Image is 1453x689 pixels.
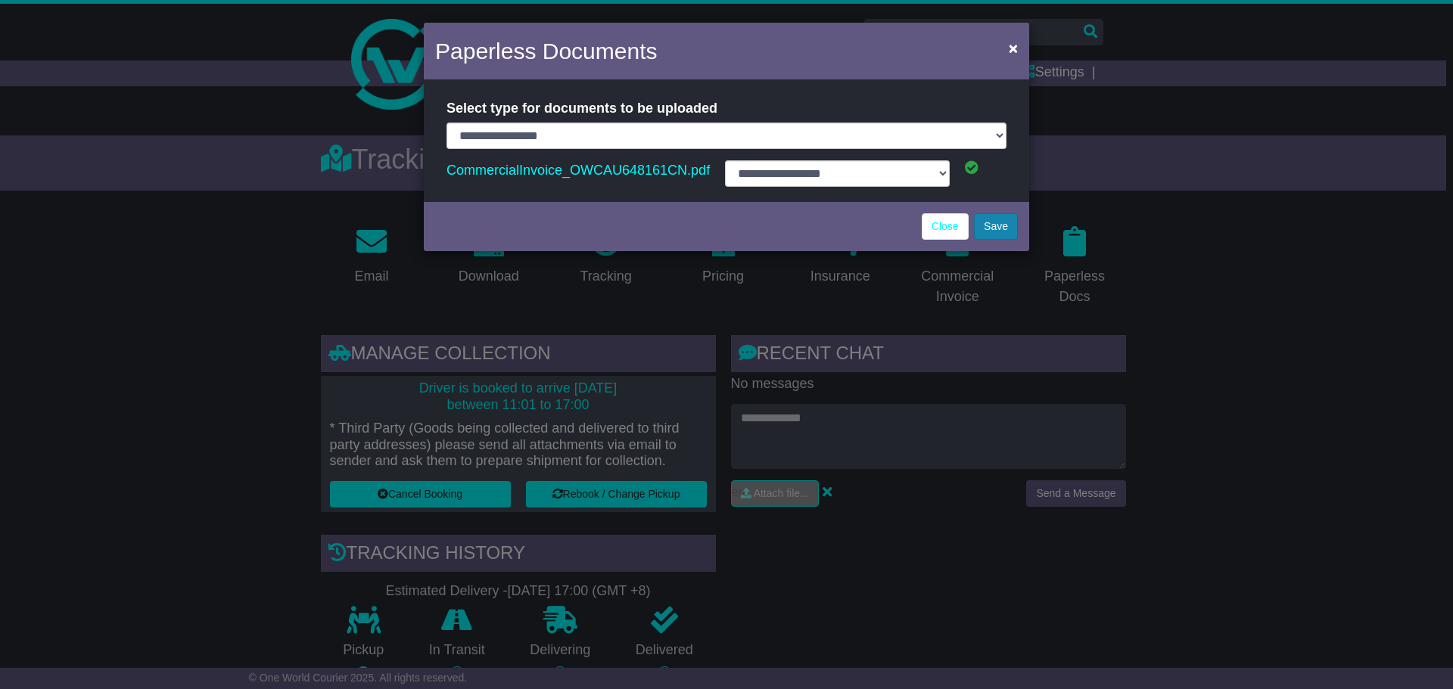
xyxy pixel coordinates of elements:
label: Select type for documents to be uploaded [446,95,717,123]
button: Close [1001,33,1025,64]
a: CommercialInvoice_OWCAU648161CN.pdf [446,159,710,182]
h4: Paperless Documents [435,34,657,68]
span: × [1009,39,1018,57]
a: Close [922,213,969,240]
button: Save [974,213,1018,240]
